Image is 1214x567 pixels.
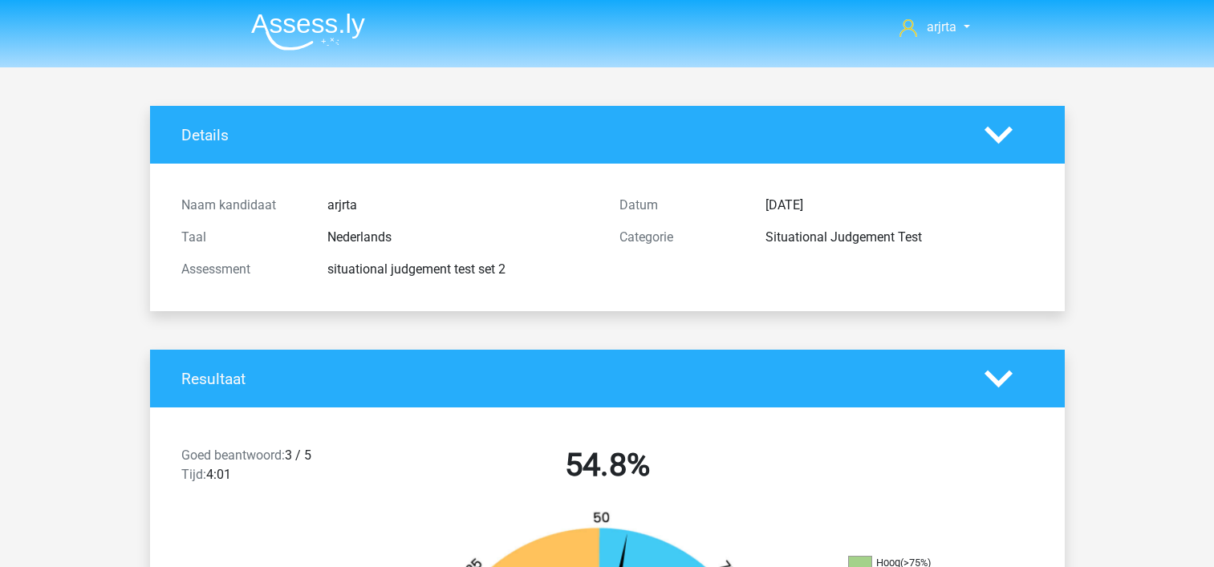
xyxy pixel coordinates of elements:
[181,370,960,388] h4: Resultaat
[251,13,365,51] img: Assessly
[181,448,285,463] span: Goed beantwoord:
[927,19,956,34] span: arjrta
[181,467,206,482] span: Tijd:
[181,126,960,144] h4: Details
[315,196,607,215] div: arjrta
[607,196,753,215] div: Datum
[169,446,388,491] div: 3 / 5 4:01
[607,228,753,247] div: Categorie
[315,228,607,247] div: Nederlands
[893,18,976,37] a: arjrta
[753,228,1046,247] div: Situational Judgement Test
[169,196,315,215] div: Naam kandidaat
[315,260,607,279] div: situational judgement test set 2
[753,196,1046,215] div: [DATE]
[400,446,814,484] h2: 54.8%
[169,260,315,279] div: Assessment
[169,228,315,247] div: Taal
